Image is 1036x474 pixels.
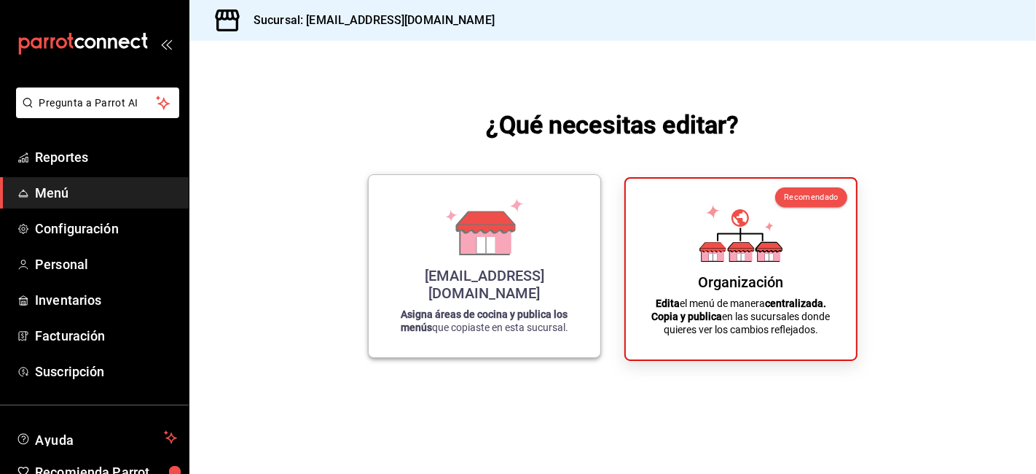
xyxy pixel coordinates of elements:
span: Menú [35,183,177,203]
strong: Edita [656,298,680,309]
span: Ayuda [35,429,158,446]
div: Organización [699,273,784,291]
strong: Asigna áreas de cocina y publica los menús [401,308,568,333]
span: Inventarios [35,290,177,310]
span: Personal [35,255,177,274]
h3: Sucursal: [EMAIL_ADDRESS][DOMAIN_NAME] [242,12,495,29]
span: Configuración [35,219,177,238]
strong: Copia y publica [652,311,723,322]
span: Suscripción [35,362,177,381]
strong: centralizada. [765,298,826,309]
button: open_drawer_menu [160,38,172,50]
span: Recomendado [784,193,839,202]
h1: ¿Qué necesitas editar? [487,107,739,142]
div: [EMAIL_ADDRESS][DOMAIN_NAME] [386,267,583,302]
a: Pregunta a Parrot AI [10,106,179,121]
span: Facturación [35,326,177,346]
p: el menú de manera en las sucursales donde quieres ver los cambios reflejados. [643,297,839,336]
button: Pregunta a Parrot AI [16,88,179,118]
span: Pregunta a Parrot AI [39,96,157,111]
p: que copiaste en esta sucursal. [386,308,583,334]
span: Reportes [35,147,177,167]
